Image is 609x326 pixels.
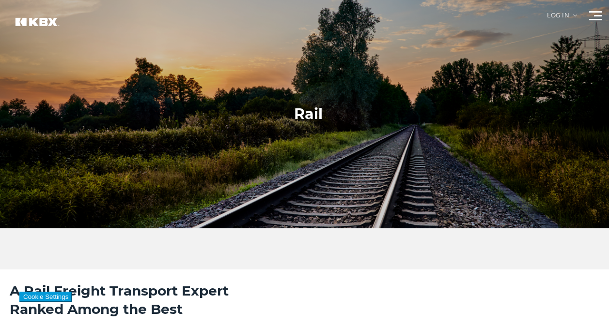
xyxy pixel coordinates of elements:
[294,104,323,124] h1: Rail
[573,15,577,16] img: arrow
[10,282,599,318] h2: A Rail Freight Transport Expert Ranked Among the Best
[19,292,72,302] button: Cookie Settings
[547,13,577,26] div: Log in
[7,10,65,44] img: kbx logo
